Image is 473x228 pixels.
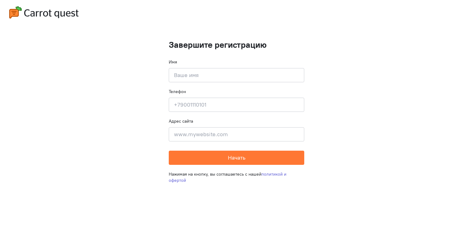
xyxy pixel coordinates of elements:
[169,68,304,82] input: Ваше имя
[9,6,79,18] img: carrot-quest-logo.svg
[169,118,193,124] label: Адрес сайта
[169,40,304,50] h1: Завершите регистрацию
[169,88,186,95] label: Телефон
[169,165,304,189] div: Нажимая на кнопку, вы соглашаетесь с нашей
[169,59,177,65] label: Имя
[169,127,304,141] input: www.mywebsite.com
[169,151,304,165] button: Начать
[228,154,245,161] span: Начать
[169,98,304,112] input: +79001110101
[169,171,286,183] a: политикой и офертой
